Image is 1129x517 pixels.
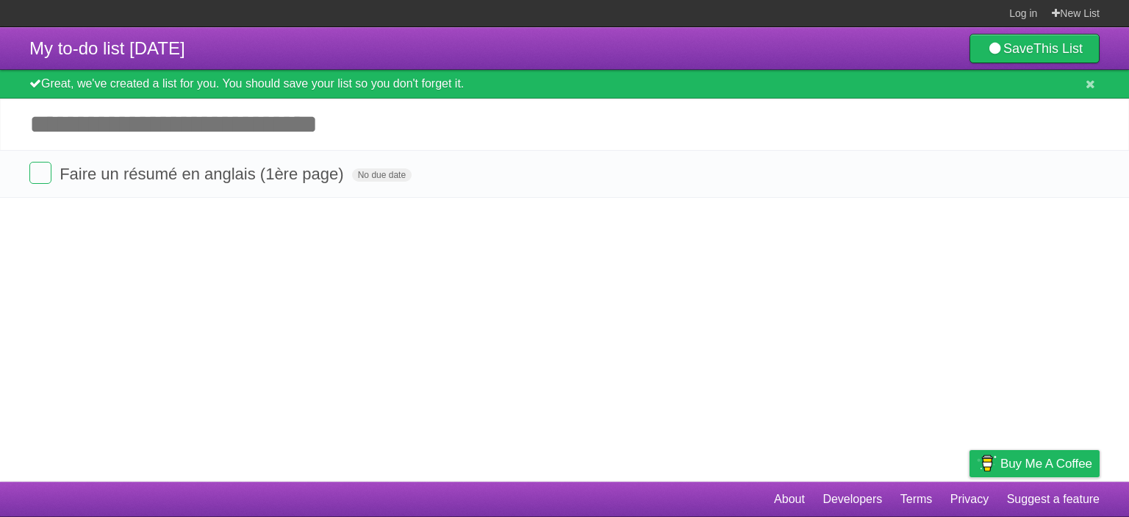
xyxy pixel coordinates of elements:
[774,485,805,513] a: About
[977,451,997,476] img: Buy me a coffee
[969,34,1100,63] a: SaveThis List
[950,485,989,513] a: Privacy
[822,485,882,513] a: Developers
[1007,485,1100,513] a: Suggest a feature
[60,165,347,183] span: Faire un résumé en anglais (1ère page)
[900,485,933,513] a: Terms
[1000,451,1092,477] span: Buy me a coffee
[29,162,51,184] label: Done
[1033,41,1083,56] b: This List
[29,38,185,58] span: My to-do list [DATE]
[352,168,412,182] span: No due date
[969,450,1100,477] a: Buy me a coffee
